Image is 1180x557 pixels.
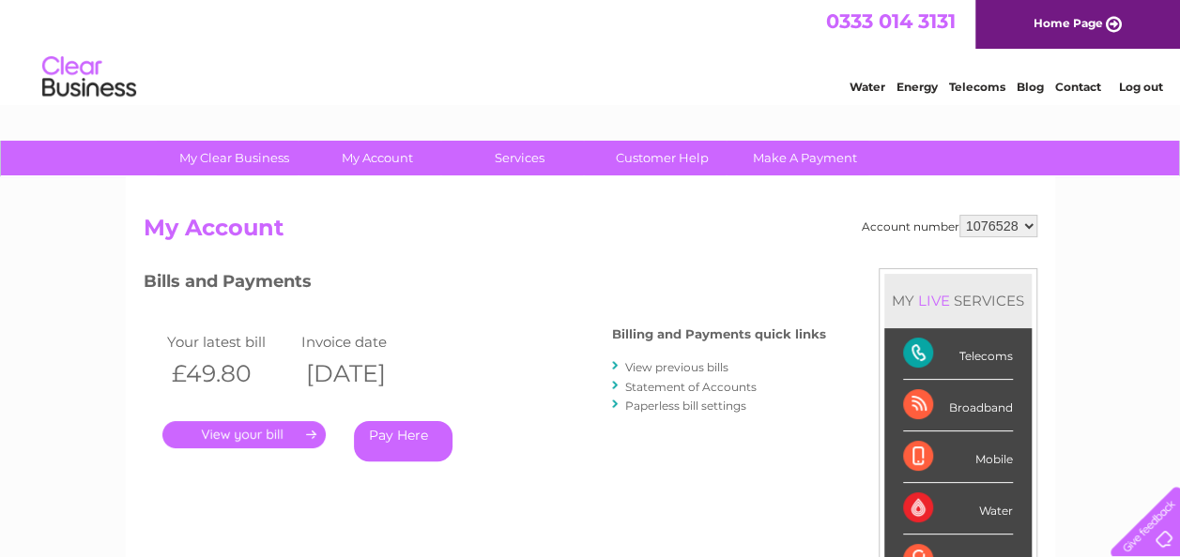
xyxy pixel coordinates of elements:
a: Blog [1017,80,1044,94]
a: Pay Here [354,421,452,461]
td: Invoice date [297,329,432,354]
div: Water [903,483,1013,534]
div: Telecoms [903,328,1013,380]
th: £49.80 [162,354,298,393]
a: My Clear Business [157,141,312,175]
img: logo.png [41,49,137,106]
div: Broadband [903,380,1013,431]
a: Water [850,80,885,94]
td: Your latest bill [162,329,298,354]
a: Paperless bill settings [625,399,746,413]
div: Clear Business is a trading name of Verastar Limited (registered in [GEOGRAPHIC_DATA] No. 3667643... [147,10,1034,91]
a: Telecoms [949,80,1005,94]
a: Statement of Accounts [625,380,757,394]
h2: My Account [144,215,1037,250]
a: Energy [896,80,938,94]
a: Customer Help [585,141,740,175]
div: LIVE [914,292,954,309]
a: Log out [1118,80,1162,94]
h4: Billing and Payments quick links [612,327,826,341]
a: Services [442,141,597,175]
div: Account number [862,215,1037,237]
div: Mobile [903,431,1013,483]
a: My Account [299,141,454,175]
a: . [162,421,326,448]
h3: Bills and Payments [144,268,826,301]
a: 0333 014 3131 [826,9,956,33]
th: [DATE] [297,354,432,393]
a: Contact [1055,80,1101,94]
div: MY SERVICES [884,274,1032,327]
a: Make A Payment [728,141,882,175]
a: View previous bills [625,360,728,374]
